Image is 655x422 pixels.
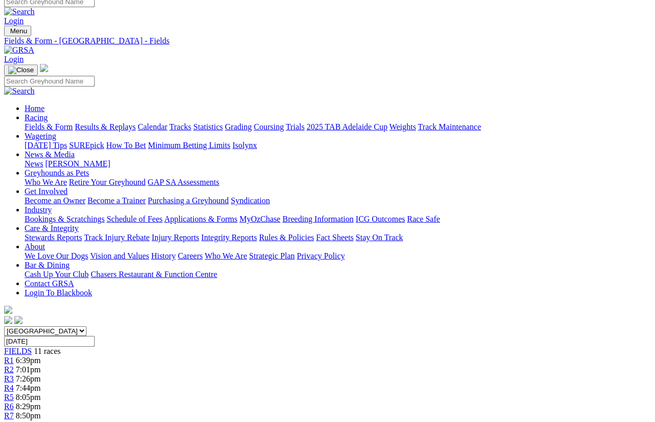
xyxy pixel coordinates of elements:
span: 11 races [34,347,60,355]
div: Wagering [25,141,651,150]
div: Bar & Dining [25,270,651,279]
a: Login [4,55,24,64]
a: Racing [25,113,48,122]
a: Careers [178,251,203,260]
a: Breeding Information [282,215,354,223]
a: R7 [4,411,14,420]
button: Toggle navigation [4,65,38,76]
a: Rules & Policies [259,233,314,242]
a: R3 [4,374,14,383]
input: Search [4,76,95,87]
a: Become an Owner [25,196,85,205]
a: Grading [225,122,252,131]
a: Tracks [169,122,191,131]
a: Isolynx [232,141,257,150]
a: History [151,251,176,260]
div: Get Involved [25,196,651,205]
a: Track Injury Rebate [84,233,149,242]
img: twitter.svg [14,316,23,324]
span: Menu [10,27,27,35]
span: 8:50pm [16,411,41,420]
a: Login To Blackbook [25,288,92,297]
a: Care & Integrity [25,224,79,233]
a: R1 [4,356,14,365]
a: Injury Reports [151,233,199,242]
a: Privacy Policy [297,251,345,260]
a: About [25,242,45,251]
a: Integrity Reports [201,233,257,242]
img: facebook.svg [4,316,12,324]
span: 7:26pm [16,374,41,383]
a: Contact GRSA [25,279,74,288]
a: [PERSON_NAME] [45,159,110,168]
a: Applications & Forms [164,215,237,223]
img: logo-grsa-white.png [40,64,48,72]
span: 7:01pm [16,365,41,374]
a: GAP SA Assessments [148,178,220,186]
div: Racing [25,122,651,132]
a: Stewards Reports [25,233,82,242]
div: Greyhounds as Pets [25,178,651,187]
a: Cash Up Your Club [25,270,89,279]
a: Bookings & Scratchings [25,215,104,223]
div: News & Media [25,159,651,168]
a: Minimum Betting Limits [148,141,230,150]
span: 8:29pm [16,402,41,411]
a: Fields & Form [25,122,73,131]
a: Race Safe [407,215,440,223]
a: Weights [389,122,416,131]
a: Who We Are [205,251,247,260]
a: Become a Trainer [88,196,146,205]
a: How To Bet [106,141,146,150]
a: Statistics [193,122,223,131]
a: Retire Your Greyhound [69,178,146,186]
a: Fields & Form - [GEOGRAPHIC_DATA] - Fields [4,36,651,46]
a: Greyhounds as Pets [25,168,89,177]
a: Coursing [254,122,284,131]
a: R2 [4,365,14,374]
a: Schedule of Fees [106,215,162,223]
a: R4 [4,384,14,392]
img: GRSA [4,46,34,55]
a: Chasers Restaurant & Function Centre [91,270,217,279]
a: Purchasing a Greyhound [148,196,229,205]
a: MyOzChase [239,215,280,223]
span: 8:05pm [16,393,41,402]
button: Toggle navigation [4,26,31,36]
a: Industry [25,205,52,214]
a: Trials [286,122,304,131]
a: Strategic Plan [249,251,295,260]
a: ICG Outcomes [356,215,405,223]
a: Bar & Dining [25,261,70,269]
img: Search [4,87,35,96]
span: 7:44pm [16,384,41,392]
a: Results & Replays [75,122,136,131]
a: Track Maintenance [418,122,481,131]
a: Wagering [25,132,56,140]
a: 2025 TAB Adelaide Cup [307,122,387,131]
a: Who We Are [25,178,67,186]
a: News [25,159,43,168]
a: Login [4,16,24,25]
img: logo-grsa-white.png [4,306,12,314]
a: Fact Sheets [316,233,354,242]
a: Stay On Track [356,233,403,242]
a: R6 [4,402,14,411]
a: SUREpick [69,141,104,150]
div: Industry [25,215,651,224]
a: Calendar [138,122,167,131]
a: Vision and Values [90,251,149,260]
a: Syndication [231,196,270,205]
input: Select date [4,336,95,347]
a: FIELDS [4,347,32,355]
a: R5 [4,393,14,402]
